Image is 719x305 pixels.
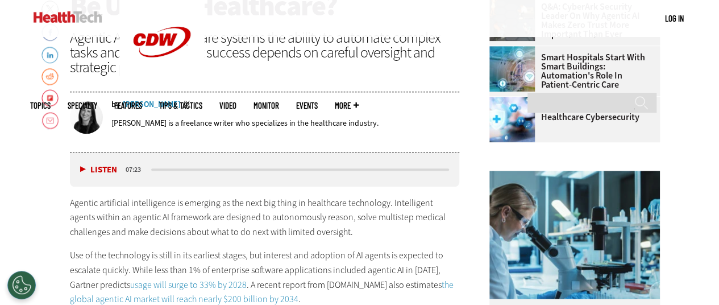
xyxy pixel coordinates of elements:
[489,97,535,142] img: Healthcare cybersecurity
[34,11,102,23] img: Home
[70,152,460,187] div: media player
[489,171,660,299] img: scientist looks through microscope in lab
[296,101,318,110] a: Events
[130,279,247,291] a: usage will surge to 33% by 2028
[124,164,149,175] div: duration
[219,101,236,110] a: Video
[159,101,202,110] a: Tips & Tactics
[70,196,460,240] p: Agentic artificial intelligence is emerging as the next big thing in healthcare technology. Intel...
[114,101,142,110] a: Features
[253,101,279,110] a: MonITor
[665,13,684,23] a: Log in
[119,75,205,87] a: CDW
[665,13,684,24] div: User menu
[335,101,359,110] span: More
[7,271,36,299] button: Open Preferences
[30,101,51,110] span: Topics
[68,101,97,110] span: Specialty
[7,271,36,299] div: Cookies Settings
[489,104,653,122] a: A Test of Endurance for Healthcare Cybersecurity
[80,166,117,174] button: Listen
[489,97,541,106] a: Healthcare cybersecurity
